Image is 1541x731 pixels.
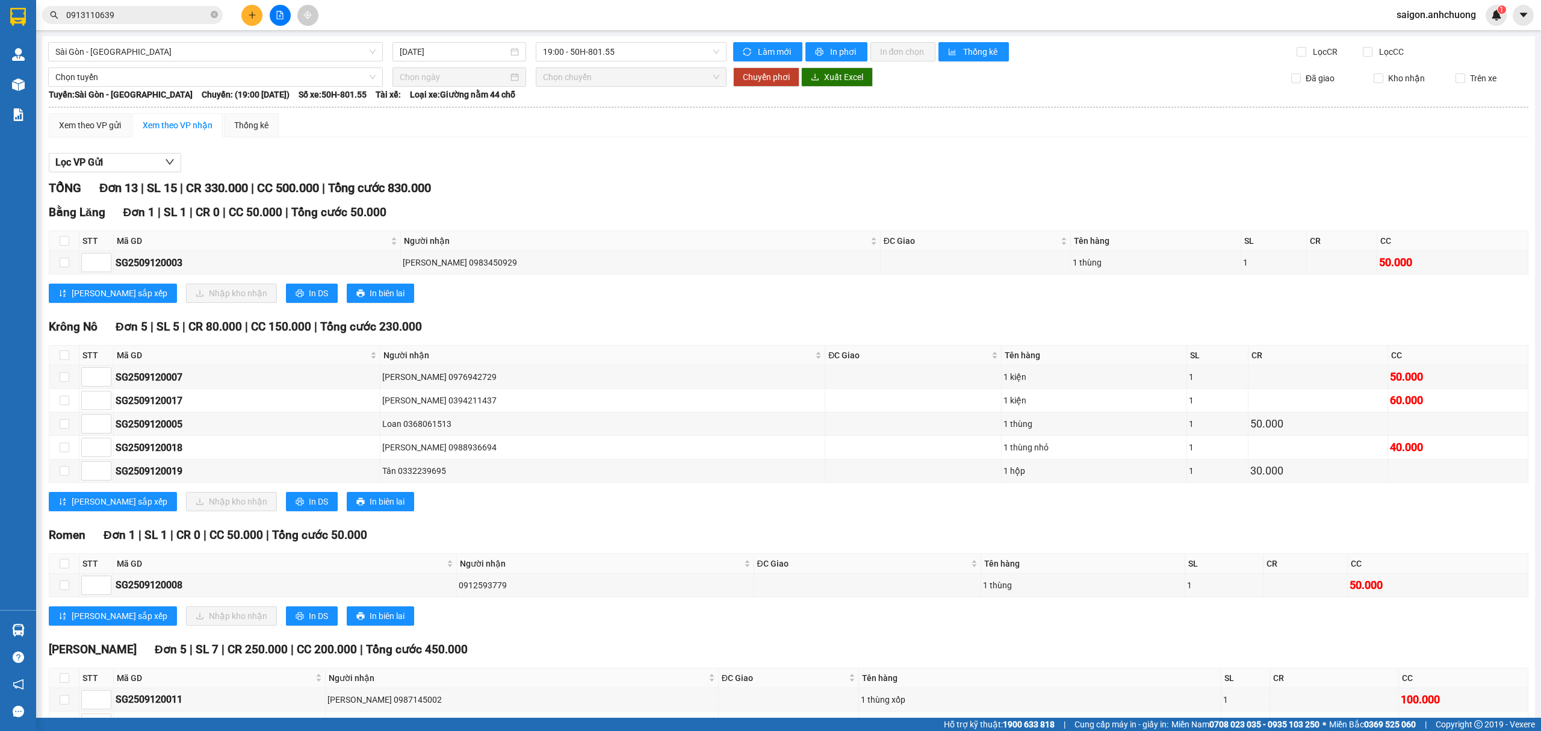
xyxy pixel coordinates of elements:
[141,181,144,195] span: |
[328,181,431,195] span: Tổng cước 830.000
[296,612,304,621] span: printer
[824,70,863,84] span: Xuất Excel
[12,108,25,121] img: solution-icon
[157,320,179,334] span: SL 5
[114,251,401,275] td: SG2509120003
[116,255,398,270] div: SG2509120003
[543,43,720,61] span: 19:00 - 50H-801.55
[114,436,380,459] td: SG2509120018
[222,642,225,656] span: |
[176,528,200,542] span: CR 0
[722,671,846,685] span: ĐC Giao
[758,45,793,58] span: Làm mới
[404,234,868,247] span: Người nhận
[1073,256,1239,269] div: 1 thùng
[1307,231,1377,251] th: CR
[861,717,1219,730] div: 1 thùng xốp 1 [PERSON_NAME]
[309,287,328,300] span: In DS
[116,440,378,455] div: SG2509120018
[403,256,878,269] div: [PERSON_NAME] 0983450929
[55,68,376,86] span: Chọn tuyến
[299,88,367,101] span: Số xe: 50H-801.55
[297,5,318,26] button: aim
[1003,394,1185,407] div: 1 kiện
[1518,10,1529,20] span: caret-down
[1002,346,1187,365] th: Tên hàng
[49,528,85,542] span: Romen
[104,528,135,542] span: Đơn 1
[370,287,405,300] span: In biên lai
[158,205,161,219] span: |
[1270,668,1400,688] th: CR
[1064,718,1065,731] span: |
[1474,720,1483,729] span: copyright
[147,181,177,195] span: SL 15
[983,579,1182,592] div: 1 thùng
[164,205,187,219] span: SL 1
[251,320,311,334] span: CC 150.000
[79,554,114,574] th: STT
[223,205,226,219] span: |
[296,289,304,299] span: printer
[963,45,999,58] span: Thống kê
[117,234,388,247] span: Mã GD
[79,346,114,365] th: STT
[870,42,936,61] button: In đơn chọn
[116,577,454,593] div: SG2509120008
[1209,720,1319,729] strong: 0708 023 035 - 0935 103 250
[884,234,1058,247] span: ĐC Giao
[1250,462,1386,479] div: 30.000
[1003,417,1185,431] div: 1 thùng
[327,693,716,706] div: [PERSON_NAME] 0987145002
[1350,577,1526,594] div: 50.000
[170,528,173,542] span: |
[1187,346,1248,365] th: SL
[229,205,282,219] span: CC 50.000
[382,394,823,407] div: [PERSON_NAME] 0394211437
[50,11,58,19] span: search
[12,624,25,636] img: warehouse-icon
[1390,369,1526,385] div: 50.000
[1241,231,1307,251] th: SL
[733,42,802,61] button: syncLàm mới
[382,464,823,477] div: Tân 0332239695
[186,284,277,303] button: downloadNhập kho nhận
[1185,554,1264,574] th: SL
[1248,346,1389,365] th: CR
[1513,5,1534,26] button: caret-down
[66,8,208,22] input: Tìm tên, số ĐT hoặc mã đơn
[1387,7,1486,22] span: saigon.anhchuong
[13,652,24,663] span: question-circle
[196,205,220,219] span: CR 0
[1388,346,1528,365] th: CC
[138,528,141,542] span: |
[209,528,263,542] span: CC 50.000
[347,492,414,511] button: printerIn biên lai
[356,497,365,507] span: printer
[1364,720,1416,729] strong: 0369 525 060
[276,11,284,19] span: file-add
[72,287,167,300] span: [PERSON_NAME] sắp xếp
[1003,720,1055,729] strong: 1900 633 818
[1379,254,1526,271] div: 50.000
[186,181,248,195] span: CR 330.000
[55,43,376,61] span: Sài Gòn - Đam Rông
[190,642,193,656] span: |
[182,320,185,334] span: |
[1003,370,1185,384] div: 1 kiện
[322,181,325,195] span: |
[49,606,177,626] button: sort-ascending[PERSON_NAME] sắp xếp
[801,67,873,87] button: downloadXuất Excel
[49,492,177,511] button: sort-ascending[PERSON_NAME] sắp xếp
[1377,231,1528,251] th: CC
[13,706,24,717] span: message
[948,48,958,57] span: bar-chart
[186,492,277,511] button: downloadNhập kho nhận
[1003,441,1185,454] div: 1 thùng nhỏ
[49,153,181,172] button: Lọc VP Gửi
[1074,718,1168,731] span: Cung cấp máy in - giấy in:
[286,606,338,626] button: printerIn DS
[72,609,167,623] span: [PERSON_NAME] sắp xếp
[1189,370,1245,384] div: 1
[150,320,153,334] span: |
